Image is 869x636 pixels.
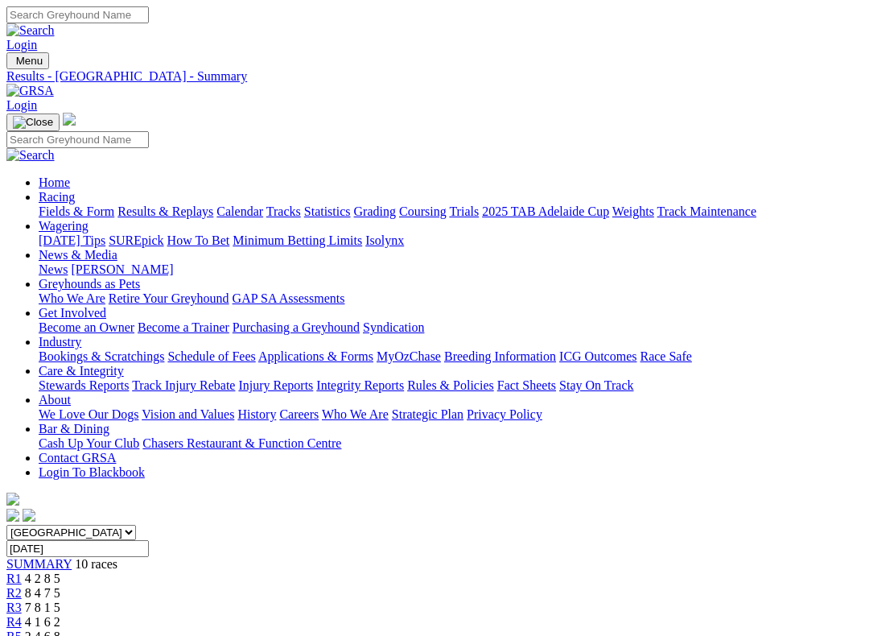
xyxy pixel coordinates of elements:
[612,204,654,218] a: Weights
[63,113,76,126] img: logo-grsa-white.png
[39,320,863,335] div: Get Involved
[322,407,389,421] a: Who We Are
[39,248,117,262] a: News & Media
[559,349,636,363] a: ICG Outcomes
[6,586,22,600] a: R2
[482,204,609,218] a: 2025 TAB Adelaide Cup
[233,320,360,334] a: Purchasing a Greyhound
[6,23,55,38] img: Search
[39,451,116,465] a: Contact GRSA
[258,349,373,363] a: Applications & Forms
[233,291,345,305] a: GAP SA Assessments
[13,116,53,129] img: Close
[497,378,556,392] a: Fact Sheets
[39,219,89,233] a: Wagering
[109,291,229,305] a: Retire Your Greyhound
[365,233,404,247] a: Isolynx
[407,378,494,392] a: Rules & Policies
[39,320,134,334] a: Become an Owner
[39,422,109,436] a: Bar & Dining
[266,204,301,218] a: Tracks
[25,601,60,614] span: 7 8 1 5
[377,349,441,363] a: MyOzChase
[39,306,106,320] a: Get Involved
[39,364,124,378] a: Care & Integrity
[138,320,229,334] a: Become a Trainer
[6,69,863,84] a: Results - [GEOGRAPHIC_DATA] - Summary
[39,349,164,363] a: Bookings & Scratchings
[39,407,138,421] a: We Love Our Dogs
[6,540,149,557] input: Select date
[39,262,68,276] a: News
[25,615,60,629] span: 4 1 6 2
[39,349,863,364] div: Industry
[39,436,139,450] a: Cash Up Your Club
[39,176,70,189] a: Home
[39,204,863,219] div: Racing
[142,407,234,421] a: Vision and Values
[6,38,37,52] a: Login
[39,190,75,204] a: Racing
[39,465,145,479] a: Login To Blackbook
[6,84,54,98] img: GRSA
[109,233,163,247] a: SUREpick
[6,572,22,585] a: R1
[6,114,60,131] button: Toggle navigation
[75,557,117,571] span: 10 races
[39,233,863,248] div: Wagering
[6,148,55,163] img: Search
[39,393,71,407] a: About
[6,509,19,522] img: facebook.svg
[39,291,105,305] a: Who We Are
[657,204,756,218] a: Track Maintenance
[6,493,19,506] img: logo-grsa-white.png
[6,98,37,112] a: Login
[233,233,362,247] a: Minimum Betting Limits
[449,204,479,218] a: Trials
[39,378,129,392] a: Stewards Reports
[117,204,213,218] a: Results & Replays
[39,204,114,218] a: Fields & Form
[25,586,60,600] span: 8 4 7 5
[237,407,276,421] a: History
[71,262,173,276] a: [PERSON_NAME]
[39,378,863,393] div: Care & Integrity
[39,436,863,451] div: Bar & Dining
[39,335,81,349] a: Industry
[39,407,863,422] div: About
[6,6,149,23] input: Search
[444,349,556,363] a: Breeding Information
[6,615,22,629] a: R4
[39,291,863,306] div: Greyhounds as Pets
[23,509,35,522] img: twitter.svg
[6,601,22,614] a: R3
[392,407,463,421] a: Strategic Plan
[304,204,351,218] a: Statistics
[354,204,396,218] a: Grading
[316,378,404,392] a: Integrity Reports
[142,436,341,450] a: Chasers Restaurant & Function Centre
[167,233,230,247] a: How To Bet
[216,204,263,218] a: Calendar
[399,204,447,218] a: Coursing
[39,233,105,247] a: [DATE] Tips
[132,378,235,392] a: Track Injury Rebate
[6,557,72,571] a: SUMMARY
[238,378,313,392] a: Injury Reports
[279,407,319,421] a: Careers
[640,349,691,363] a: Race Safe
[39,262,863,277] div: News & Media
[167,349,255,363] a: Schedule of Fees
[16,55,43,67] span: Menu
[39,277,140,291] a: Greyhounds as Pets
[25,572,60,585] span: 4 2 8 5
[6,131,149,148] input: Search
[559,378,633,392] a: Stay On Track
[467,407,542,421] a: Privacy Policy
[6,52,49,69] button: Toggle navigation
